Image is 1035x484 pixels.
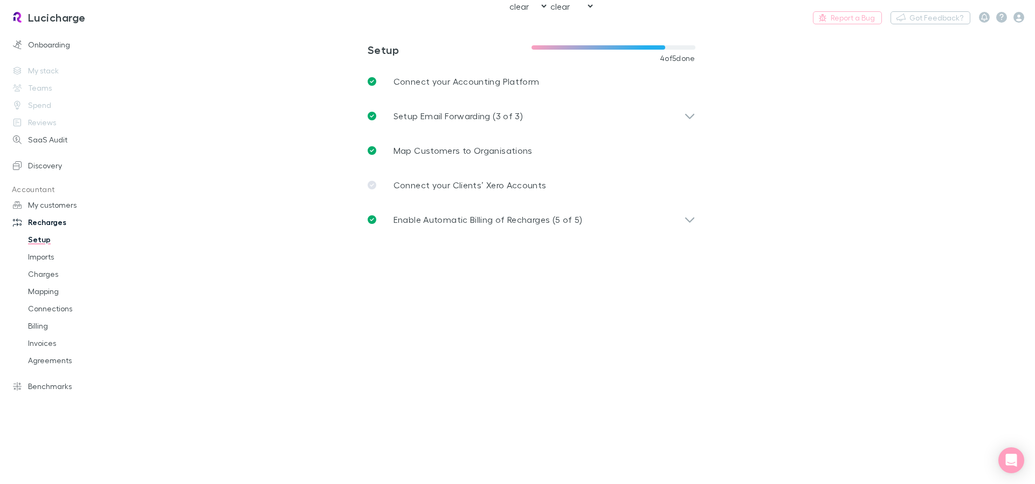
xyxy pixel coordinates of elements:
a: Connect your Clients’ Xero Accounts [359,168,704,202]
a: Discovery [2,157,146,174]
a: Benchmarks [2,378,146,395]
p: Connect your Accounting Platform [394,75,540,88]
p: Enable Automatic Billing of Recharges (5 of 5) [394,213,583,226]
a: SaaS Audit [2,131,146,148]
img: Lucicharge's Logo [11,11,24,24]
p: Connect your Clients’ Xero Accounts [394,179,547,192]
p: Setup Email Forwarding (3 of 3) [394,110,523,122]
h3: Lucicharge [28,11,86,24]
a: Connections [17,300,146,317]
h3: Setup [368,43,532,56]
a: Imports [17,248,146,265]
a: Onboarding [2,36,146,53]
div: Enable Automatic Billing of Recharges (5 of 5) [359,202,704,237]
a: Report a Bug [813,11,882,24]
a: Map Customers to Organisations [359,133,704,168]
a: Mapping [17,283,146,300]
div: Open Intercom Messenger [998,447,1024,473]
a: Recharges [2,214,146,231]
span: 4 of 5 done [660,54,695,63]
a: My customers [2,196,146,214]
a: Billing [17,317,146,335]
a: Charges [17,265,146,283]
a: Agreements [17,352,146,369]
button: Got Feedback? [891,11,970,24]
div: Setup Email Forwarding (3 of 3) [359,99,704,133]
a: Lucicharge [4,4,92,30]
p: Accountant [2,183,146,196]
a: Invoices [17,335,146,352]
a: Connect your Accounting Platform [359,64,704,99]
p: Map Customers to Organisations [394,144,533,157]
a: Setup [17,231,146,248]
